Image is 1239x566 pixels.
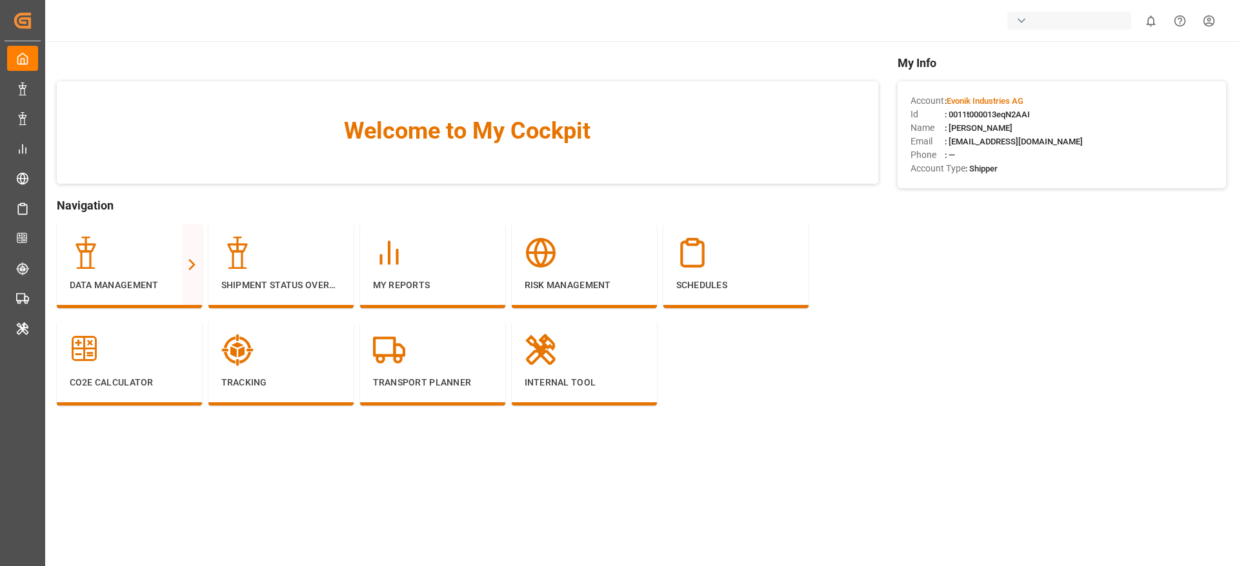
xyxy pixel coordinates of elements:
span: Email [911,135,945,148]
span: Evonik Industries AG [947,96,1023,106]
span: Id [911,108,945,121]
p: Shipment Status Overview [221,278,341,292]
span: Phone [911,148,945,162]
span: : — [945,150,955,160]
p: My Reports [373,278,492,292]
button: show 0 new notifications [1136,6,1165,35]
p: CO2e Calculator [70,376,189,389]
button: Help Center [1165,6,1194,35]
span: : Shipper [965,164,998,173]
span: Account [911,94,945,108]
p: Tracking [221,376,341,389]
span: : [PERSON_NAME] [945,123,1012,133]
span: My Info [898,54,1226,72]
span: Account Type [911,162,965,175]
span: : 0011t000013eqN2AAI [945,110,1030,119]
p: Transport Planner [373,376,492,389]
span: : [EMAIL_ADDRESS][DOMAIN_NAME] [945,137,1083,146]
p: Schedules [676,278,796,292]
span: : [945,96,1023,106]
span: Navigation [57,197,878,214]
p: Risk Management [525,278,644,292]
p: Internal Tool [525,376,644,389]
p: Data Management [70,278,189,292]
span: Name [911,121,945,135]
span: Welcome to My Cockpit [83,113,852,148]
